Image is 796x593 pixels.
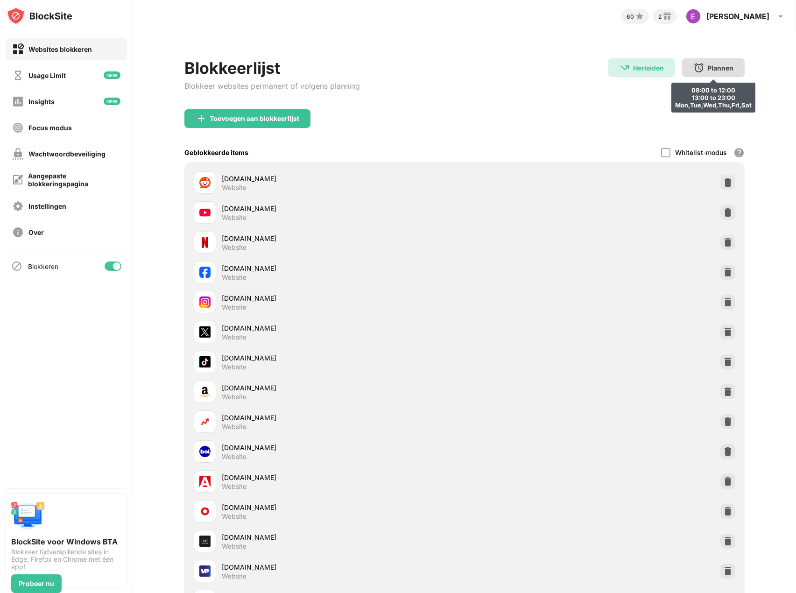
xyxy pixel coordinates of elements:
div: Insights [28,98,55,106]
div: [DOMAIN_NAME] [222,473,465,482]
div: [DOMAIN_NAME] [222,562,465,572]
img: AEdFTp4kjPtP_qWjb8VbzPP98wDGZwFa9vXehIo05vqB=s96-c [686,9,701,24]
div: Website [222,452,247,461]
div: Mon,Tue,Wed,Thu,Fri,Sat [675,101,752,109]
div: Usage Limit [28,71,66,79]
img: new-icon.svg [104,98,120,105]
div: Toevoegen aan blokkeerlijst [210,115,299,122]
div: [DOMAIN_NAME] [222,323,465,333]
img: settings-off.svg [12,200,24,212]
div: Website [222,512,247,521]
div: Website [222,482,247,491]
img: favicons [199,416,211,427]
div: Website [222,542,247,551]
div: Website [222,243,247,252]
div: [DOMAIN_NAME] [222,502,465,512]
img: reward-small.svg [662,11,673,22]
img: favicons [199,296,211,308]
div: Blokkeerlijst [184,58,360,78]
div: Website [222,333,247,341]
div: Website [222,213,247,222]
img: favicons [199,536,211,547]
img: logo-blocksite.svg [7,7,72,25]
img: favicons [199,476,211,487]
div: Whitelist-modus [675,148,727,156]
img: insights-off.svg [12,96,24,107]
div: [DOMAIN_NAME] [222,383,465,393]
div: Website [222,393,247,401]
div: [DOMAIN_NAME] [222,204,465,213]
div: Website [222,184,247,192]
div: [DOMAIN_NAME] [222,413,465,423]
div: Websites blokkeren [28,45,92,53]
div: Herleiden [633,64,664,72]
div: Aangepaste blokkeringspagina [28,172,120,188]
img: favicons [199,267,211,278]
img: favicons [199,565,211,577]
img: time-usage-off.svg [12,70,24,81]
div: Blokkeer tijdverspillende sites in Edge, Firefox en Chrome met één app! [11,548,121,571]
div: Over [28,228,44,236]
div: [DOMAIN_NAME] [222,443,465,452]
div: Focus modus [28,124,72,132]
div: Instellingen [28,202,66,210]
div: [DOMAIN_NAME] [222,293,465,303]
div: [DOMAIN_NAME] [222,353,465,363]
div: [DOMAIN_NAME] [222,532,465,542]
div: Blokkeren [28,262,58,270]
img: focus-off.svg [12,122,24,134]
div: Probeer nu [19,580,54,587]
div: Website [222,423,247,431]
img: favicons [199,446,211,457]
img: favicons [199,356,211,367]
div: [DOMAIN_NAME] [222,174,465,184]
div: Geblokkeerde items [184,148,248,156]
div: Website [222,303,247,311]
img: favicons [199,237,211,248]
div: Plannen [707,64,733,72]
img: blocking-icon.svg [11,261,22,272]
div: Website [222,572,247,580]
img: favicons [199,177,211,188]
img: push-desktop.svg [11,500,45,533]
div: 60 [627,13,634,20]
div: [DOMAIN_NAME] [222,263,465,273]
div: 2 [658,13,662,20]
div: Wachtwoordbeveiliging [28,150,106,158]
div: 08:00 to 12:00 [675,86,752,94]
img: new-icon.svg [104,71,120,79]
div: Website [222,363,247,371]
img: favicons [199,326,211,338]
div: 13:00 to 23:00 [675,94,752,101]
div: [PERSON_NAME] [706,12,769,21]
img: favicons [199,506,211,517]
img: favicons [199,386,211,397]
img: password-protection-off.svg [12,148,24,160]
img: block-on.svg [12,43,24,55]
img: points-small.svg [634,11,645,22]
div: BlockSite voor Windows BTA [11,537,121,546]
div: Website [222,273,247,282]
img: customize-block-page-off.svg [12,174,23,185]
img: about-off.svg [12,226,24,238]
img: favicons [199,207,211,218]
div: [DOMAIN_NAME] [222,233,465,243]
div: Blokkeer websites permanent of volgens planning [184,81,360,91]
